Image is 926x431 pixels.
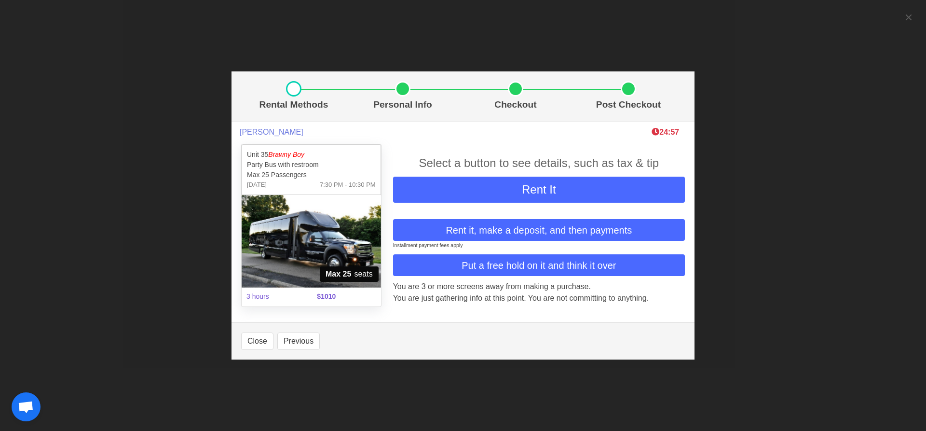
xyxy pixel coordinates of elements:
button: Rent it, make a deposit, and then payments [393,219,685,241]
span: Rent It [522,183,556,196]
span: 7:30 PM - 10:30 PM [320,180,376,190]
p: Rental Methods [245,98,342,112]
button: Rent It [393,177,685,203]
button: Close [241,333,273,350]
span: [DATE] [247,180,267,190]
div: Select a button to see details, such as tax & tip [393,154,685,172]
p: You are just gathering info at this point. You are not committing to anything. [393,292,685,304]
div: Open chat [12,392,41,421]
span: seats [320,266,379,282]
em: Brawny Boy [268,151,304,158]
strong: Max 25 [326,268,351,280]
span: The clock is ticking ⁠— this timer shows how long we'll hold this limo during checkout. If time r... [652,128,679,136]
b: 24:57 [652,128,679,136]
button: Previous [277,333,320,350]
small: Installment payment fees apply [393,242,463,248]
p: Unit 35 [247,150,376,160]
p: Party Bus with restroom [247,160,376,170]
p: Max 25 Passengers [247,170,376,180]
p: Personal Info [350,98,455,112]
img: 35%2001.jpg [242,195,381,288]
p: Post Checkout [576,98,681,112]
span: Rent it, make a deposit, and then payments [446,223,632,237]
p: You are 3 or more screens away from making a purchase. [393,281,685,292]
span: 3 hours [241,286,311,307]
span: [PERSON_NAME] [240,127,303,137]
span: Put a free hold on it and think it over [462,258,616,273]
p: Checkout [463,98,568,112]
button: Put a free hold on it and think it over [393,254,685,276]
